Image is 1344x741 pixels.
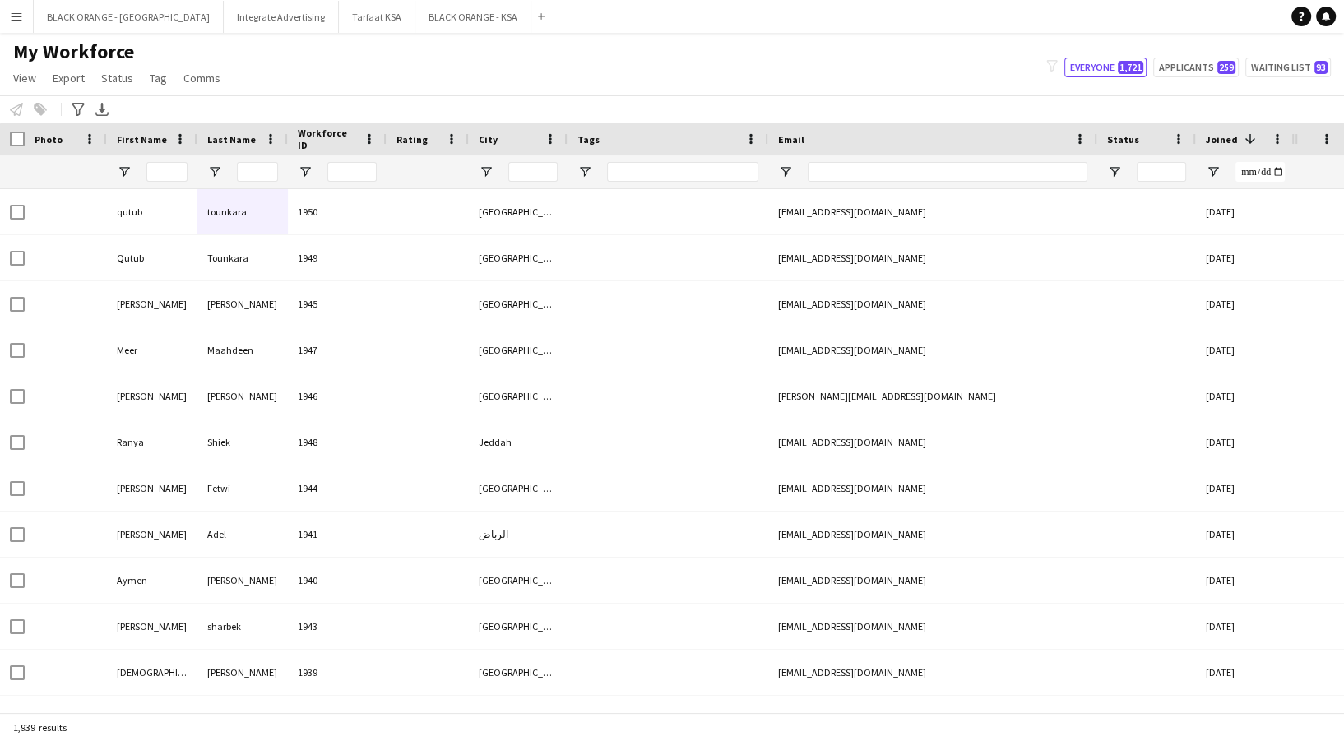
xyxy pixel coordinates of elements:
[288,604,387,649] div: 1943
[479,164,494,179] button: Open Filter Menu
[469,281,568,327] div: [GEOGRAPHIC_DATA]
[1245,58,1331,77] button: Waiting list93
[1196,558,1295,603] div: [DATE]
[768,235,1097,280] div: [EMAIL_ADDRESS][DOMAIN_NAME]
[197,558,288,603] div: [PERSON_NAME]
[107,558,197,603] div: Aymen
[469,465,568,511] div: [GEOGRAPHIC_DATA]
[197,189,288,234] div: tounkara
[288,650,387,695] div: 1939
[197,465,288,511] div: Fetwi
[768,373,1097,419] div: [PERSON_NAME][EMAIL_ADDRESS][DOMAIN_NAME]
[508,162,558,182] input: City Filter Input
[197,327,288,373] div: Maahdeen
[288,327,387,373] div: 1947
[1206,133,1238,146] span: Joined
[577,164,592,179] button: Open Filter Menu
[197,419,288,465] div: Shiek
[146,162,188,182] input: First Name Filter Input
[1235,162,1285,182] input: Joined Filter Input
[469,650,568,695] div: [GEOGRAPHIC_DATA]
[107,373,197,419] div: [PERSON_NAME]
[207,164,222,179] button: Open Filter Menu
[1196,465,1295,511] div: [DATE]
[1196,189,1295,234] div: [DATE]
[1196,235,1295,280] div: [DATE]
[469,373,568,419] div: [GEOGRAPHIC_DATA]
[768,558,1097,603] div: [EMAIL_ADDRESS][DOMAIN_NAME]
[197,650,288,695] div: [PERSON_NAME]
[1137,162,1186,182] input: Status Filter Input
[197,235,288,280] div: Tounkara
[150,71,167,86] span: Tag
[207,133,256,146] span: Last Name
[197,281,288,327] div: [PERSON_NAME]
[117,133,167,146] span: First Name
[469,419,568,465] div: Jeddah
[469,235,568,280] div: [GEOGRAPHIC_DATA]
[768,465,1097,511] div: [EMAIL_ADDRESS][DOMAIN_NAME]
[1196,512,1295,557] div: [DATE]
[469,189,568,234] div: [GEOGRAPHIC_DATA]
[778,164,793,179] button: Open Filter Menu
[34,1,224,33] button: BLACK ORANGE - [GEOGRAPHIC_DATA]
[327,162,377,182] input: Workforce ID Filter Input
[607,162,758,182] input: Tags Filter Input
[469,604,568,649] div: [GEOGRAPHIC_DATA]
[1196,604,1295,649] div: [DATE]
[107,604,197,649] div: [PERSON_NAME]
[92,100,112,119] app-action-btn: Export XLSX
[46,67,91,89] a: Export
[35,133,63,146] span: Photo
[197,512,288,557] div: Adel
[298,164,313,179] button: Open Filter Menu
[101,71,133,86] span: Status
[1153,58,1239,77] button: Applicants259
[1107,164,1122,179] button: Open Filter Menu
[107,465,197,511] div: [PERSON_NAME]
[288,419,387,465] div: 1948
[1064,58,1147,77] button: Everyone1,721
[183,71,220,86] span: Comms
[1196,650,1295,695] div: [DATE]
[288,281,387,327] div: 1945
[469,558,568,603] div: [GEOGRAPHIC_DATA]
[117,164,132,179] button: Open Filter Menu
[288,512,387,557] div: 1941
[95,67,140,89] a: Status
[1196,419,1295,465] div: [DATE]
[1118,61,1143,74] span: 1,721
[1217,61,1235,74] span: 259
[1196,327,1295,373] div: [DATE]
[107,281,197,327] div: [PERSON_NAME]
[107,650,197,695] div: [DEMOGRAPHIC_DATA]
[298,127,357,151] span: Workforce ID
[107,189,197,234] div: qutub
[396,133,428,146] span: Rating
[224,1,339,33] button: Integrate Advertising
[469,327,568,373] div: [GEOGRAPHIC_DATA]
[197,373,288,419] div: [PERSON_NAME]
[778,133,804,146] span: Email
[53,71,85,86] span: Export
[1196,373,1295,419] div: [DATE]
[768,512,1097,557] div: [EMAIL_ADDRESS][DOMAIN_NAME]
[768,604,1097,649] div: [EMAIL_ADDRESS][DOMAIN_NAME]
[479,133,498,146] span: City
[68,100,88,119] app-action-btn: Advanced filters
[1314,61,1328,74] span: 93
[288,558,387,603] div: 1940
[808,162,1087,182] input: Email Filter Input
[288,373,387,419] div: 1946
[13,71,36,86] span: View
[237,162,278,182] input: Last Name Filter Input
[288,235,387,280] div: 1949
[143,67,174,89] a: Tag
[768,419,1097,465] div: [EMAIL_ADDRESS][DOMAIN_NAME]
[13,39,134,64] span: My Workforce
[197,604,288,649] div: sharbek
[107,419,197,465] div: Ranya
[107,512,197,557] div: [PERSON_NAME]
[288,465,387,511] div: 1944
[177,67,227,89] a: Comms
